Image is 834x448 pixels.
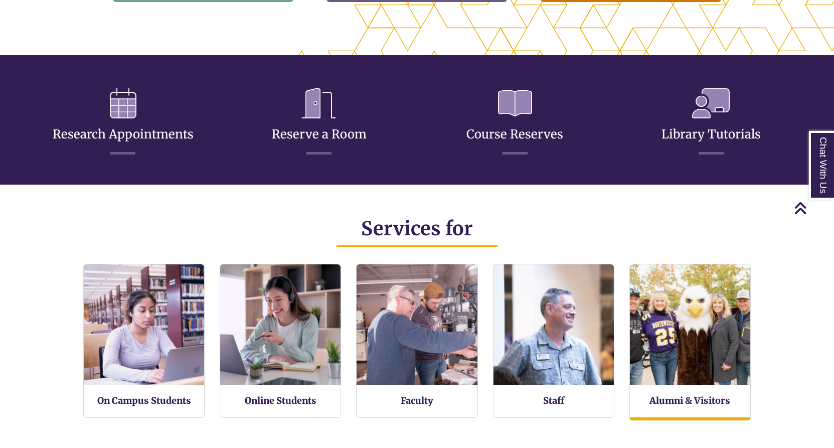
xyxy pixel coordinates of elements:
[53,102,194,142] a: Research Appointments
[84,264,204,385] img: On Campus Students Services
[97,395,191,406] a: On Campus Students
[401,395,433,406] a: Faculty
[493,264,614,385] img: Staff Services
[361,217,473,240] span: Services for
[630,264,750,385] img: Alumni and Visitors Services
[245,395,316,406] a: Online Students
[220,264,341,385] img: Online Students Services
[466,102,563,142] a: Course Reserves
[794,201,831,215] a: Back to Top
[272,102,367,142] a: Reserve a Room
[661,102,761,142] a: Library Tutorials
[543,395,564,406] a: Staff
[649,395,730,406] a: Alumni & Visitors
[357,264,477,385] img: Faculty Resources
